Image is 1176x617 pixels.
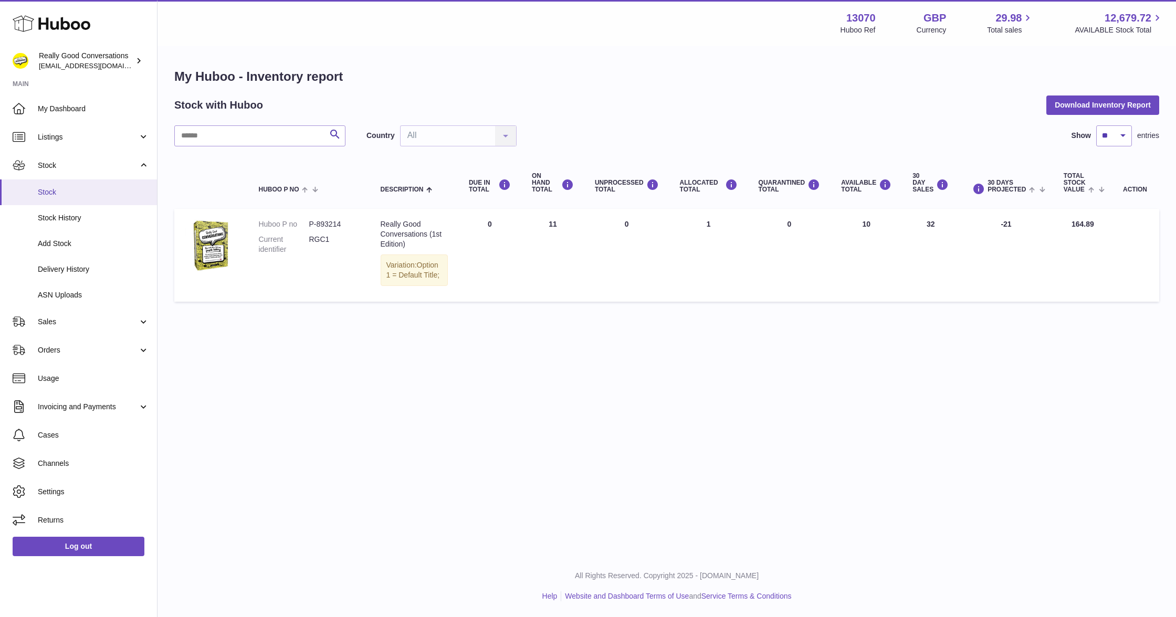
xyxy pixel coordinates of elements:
label: Country [366,131,395,141]
span: Total sales [987,25,1034,35]
span: 29.98 [995,11,1022,25]
div: Really Good Conversations [39,51,133,71]
div: Action [1123,186,1149,193]
a: Help [542,592,558,600]
div: ON HAND Total [532,173,574,194]
span: Huboo P no [258,186,299,193]
span: Option 1 = Default Title; [386,261,440,279]
span: 30 DAYS PROJECTED [988,179,1026,193]
dt: Huboo P no [258,219,309,229]
span: Stock [38,187,149,197]
a: 29.98 Total sales [987,11,1034,35]
span: Stock History [38,213,149,223]
div: UNPROCESSED Total [595,179,659,193]
span: 164.89 [1072,220,1094,228]
span: Stock [38,161,138,171]
img: product image [185,219,237,272]
strong: 13070 [846,11,876,25]
span: Settings [38,487,149,497]
h2: Stock with Huboo [174,98,263,112]
dd: RGC1 [309,235,359,254]
span: Description [381,186,424,193]
button: Download Inventory Report [1046,95,1159,114]
span: Channels [38,459,149,469]
label: Show [1072,131,1091,141]
span: entries [1137,131,1159,141]
div: Variation: [381,254,448,286]
span: Orders [38,345,138,355]
div: Really Good Conversations (1st Edition) [381,219,448,249]
span: Sales [38,317,138,327]
div: DUE IN TOTAL [469,179,511,193]
a: Service Terms & Conditions [701,592,792,600]
td: 11 [521,209,584,301]
img: hello@reallygoodconversations.co [13,53,28,69]
span: Cases [38,430,149,440]
span: Usage [38,374,149,384]
strong: GBP [923,11,946,25]
td: -21 [959,209,1053,301]
td: 0 [458,209,521,301]
span: 0 [787,220,792,228]
div: ALLOCATED Total [680,179,738,193]
span: [EMAIL_ADDRESS][DOMAIN_NAME] [39,61,154,70]
div: Currency [917,25,947,35]
a: Log out [13,537,144,556]
span: Delivery History [38,264,149,274]
a: 12,679.72 AVAILABLE Stock Total [1075,11,1163,35]
span: 12,679.72 [1105,11,1151,25]
span: Listings [38,132,138,142]
h1: My Huboo - Inventory report [174,68,1159,85]
a: Website and Dashboard Terms of Use [565,592,689,600]
span: Total stock value [1064,173,1086,194]
td: 32 [902,209,959,301]
span: ASN Uploads [38,290,149,300]
td: 0 [584,209,669,301]
span: Invoicing and Payments [38,402,138,412]
div: QUARANTINED Total [759,179,821,193]
li: and [561,591,791,601]
div: Huboo Ref [841,25,876,35]
span: Returns [38,515,149,525]
td: 10 [831,209,902,301]
span: AVAILABLE Stock Total [1075,25,1163,35]
dd: P-893214 [309,219,359,229]
span: Add Stock [38,239,149,249]
div: AVAILABLE Total [841,179,891,193]
td: 1 [669,209,748,301]
p: All Rights Reserved. Copyright 2025 - [DOMAIN_NAME] [166,571,1168,581]
span: My Dashboard [38,104,149,114]
div: 30 DAY SALES [912,173,949,194]
dt: Current identifier [258,235,309,254]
